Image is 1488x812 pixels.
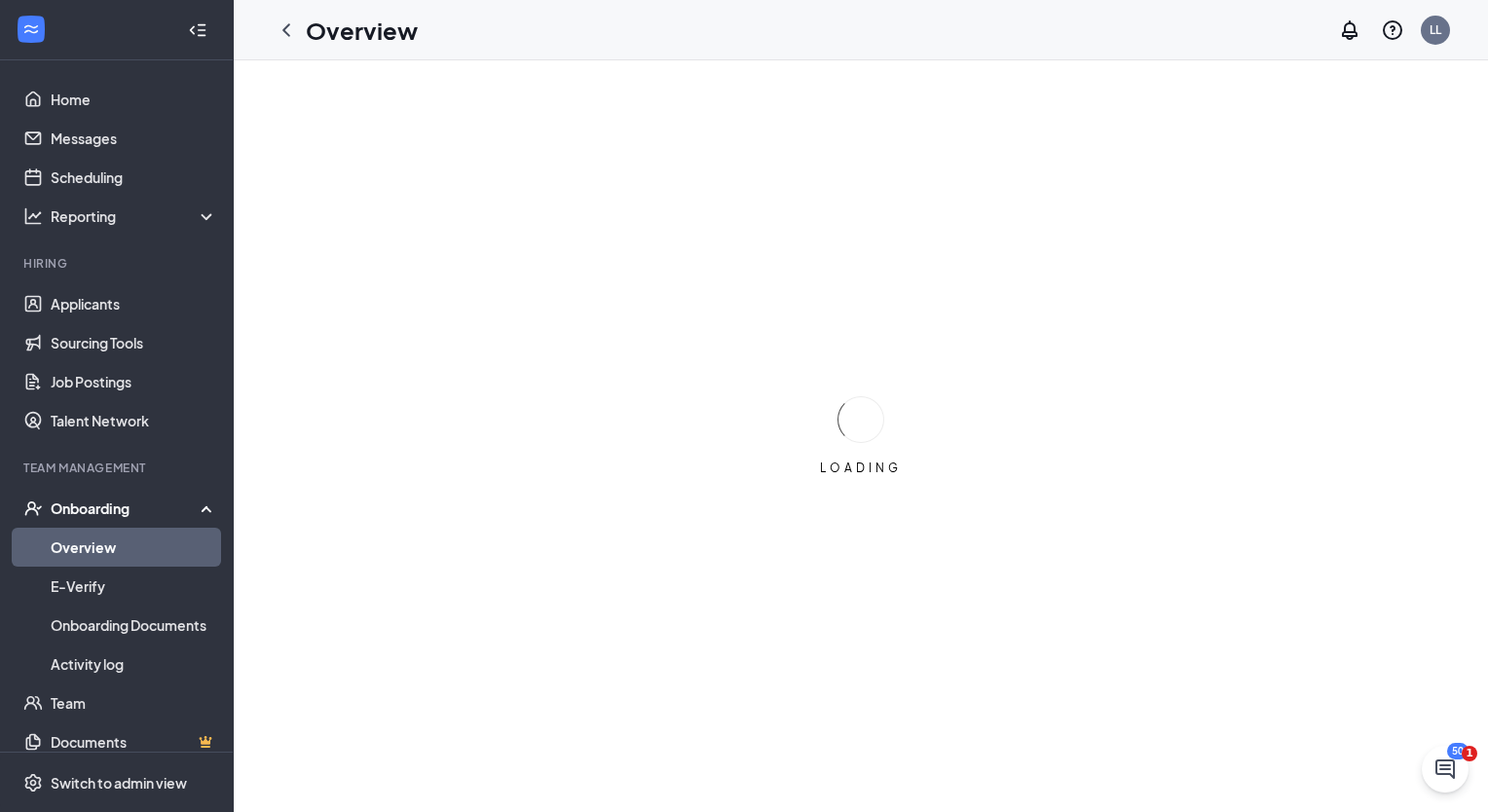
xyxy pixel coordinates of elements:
[51,498,201,518] div: Onboarding
[23,498,43,518] svg: UserCheck
[51,567,217,606] a: E-Verify
[51,606,217,645] a: Onboarding Documents
[188,20,207,40] svg: Collapse
[51,722,217,761] a: DocumentsCrown
[1430,21,1441,38] div: LL
[51,284,217,323] a: Applicants
[1381,18,1404,42] svg: QuestionInfo
[51,683,217,722] a: Team
[51,773,187,793] div: Switch to admin view
[23,773,43,793] svg: Settings
[1338,18,1361,42] svg: Notifications
[23,255,213,272] div: Hiring
[1422,746,1469,793] iframe: Intercom live chat
[51,206,218,226] div: Reporting
[275,18,298,42] svg: ChevronLeft
[51,528,217,567] a: Overview
[51,645,217,683] a: Activity log
[23,460,213,476] div: Team Management
[1447,743,1469,759] div: 50
[51,401,217,440] a: Talent Network
[51,119,217,158] a: Messages
[51,362,217,401] a: Job Postings
[21,19,41,39] svg: WorkstreamLogo
[51,80,217,119] a: Home
[1462,746,1477,761] span: 1
[306,14,418,47] h1: Overview
[51,158,217,197] a: Scheduling
[51,323,217,362] a: Sourcing Tools
[812,460,910,476] div: LOADING
[23,206,43,226] svg: Analysis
